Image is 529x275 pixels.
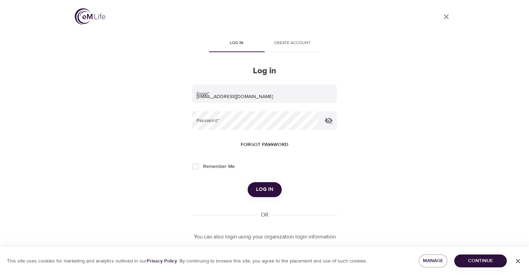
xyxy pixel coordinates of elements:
span: Log in [256,185,273,194]
button: Continue [454,254,507,267]
span: Remember Me [203,163,234,170]
span: Log in [213,40,261,47]
span: Create account [269,40,316,47]
div: disabled tabs example [192,35,337,52]
a: close [438,8,455,25]
img: logo [75,8,105,25]
span: Forgot password [241,140,288,149]
span: Continue [460,257,501,265]
button: Forgot password [238,138,291,151]
button: Manage [419,254,448,267]
div: OR [258,211,271,219]
h2: Log in [192,66,337,76]
a: Privacy Policy [147,258,177,264]
p: You can also login using your organization login information [192,233,337,241]
button: Log in [248,182,282,197]
span: Manage [424,257,442,265]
